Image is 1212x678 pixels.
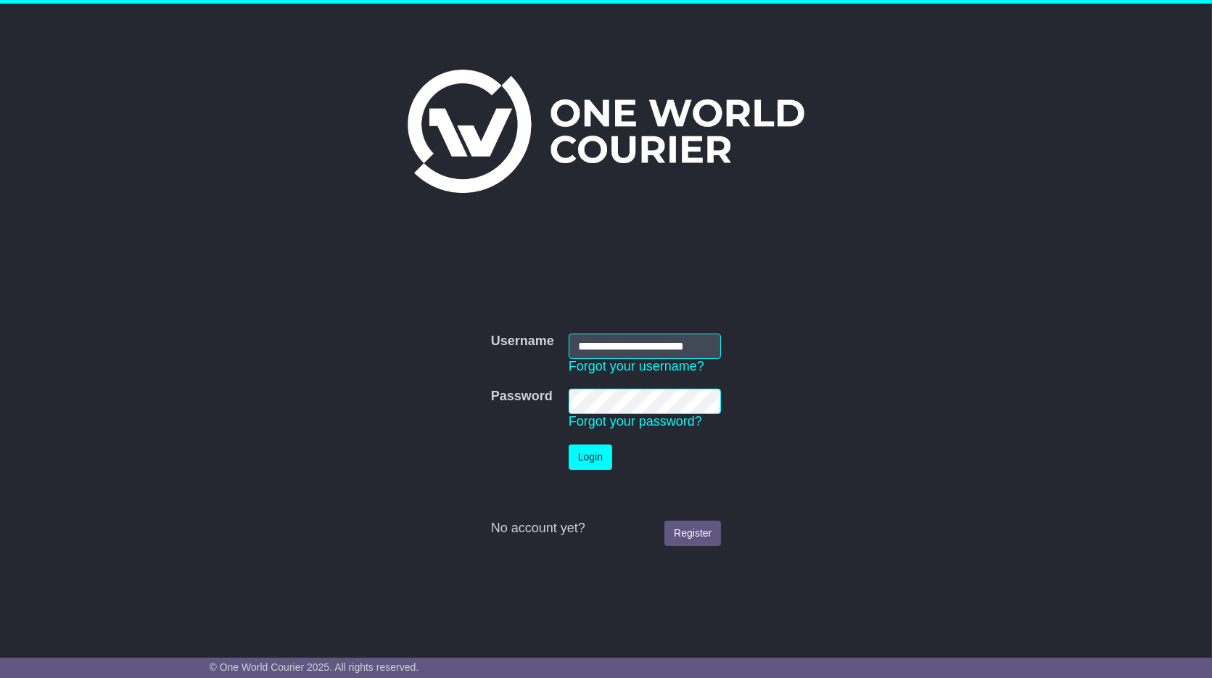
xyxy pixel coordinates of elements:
div: No account yet? [491,521,722,537]
span: © One World Courier 2025. All rights reserved. [210,661,419,673]
a: Register [664,521,721,546]
label: Username [491,334,554,350]
a: Forgot your username? [569,359,704,373]
a: Forgot your password? [569,414,702,429]
label: Password [491,389,553,405]
button: Login [569,445,612,470]
img: One World [408,70,804,193]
